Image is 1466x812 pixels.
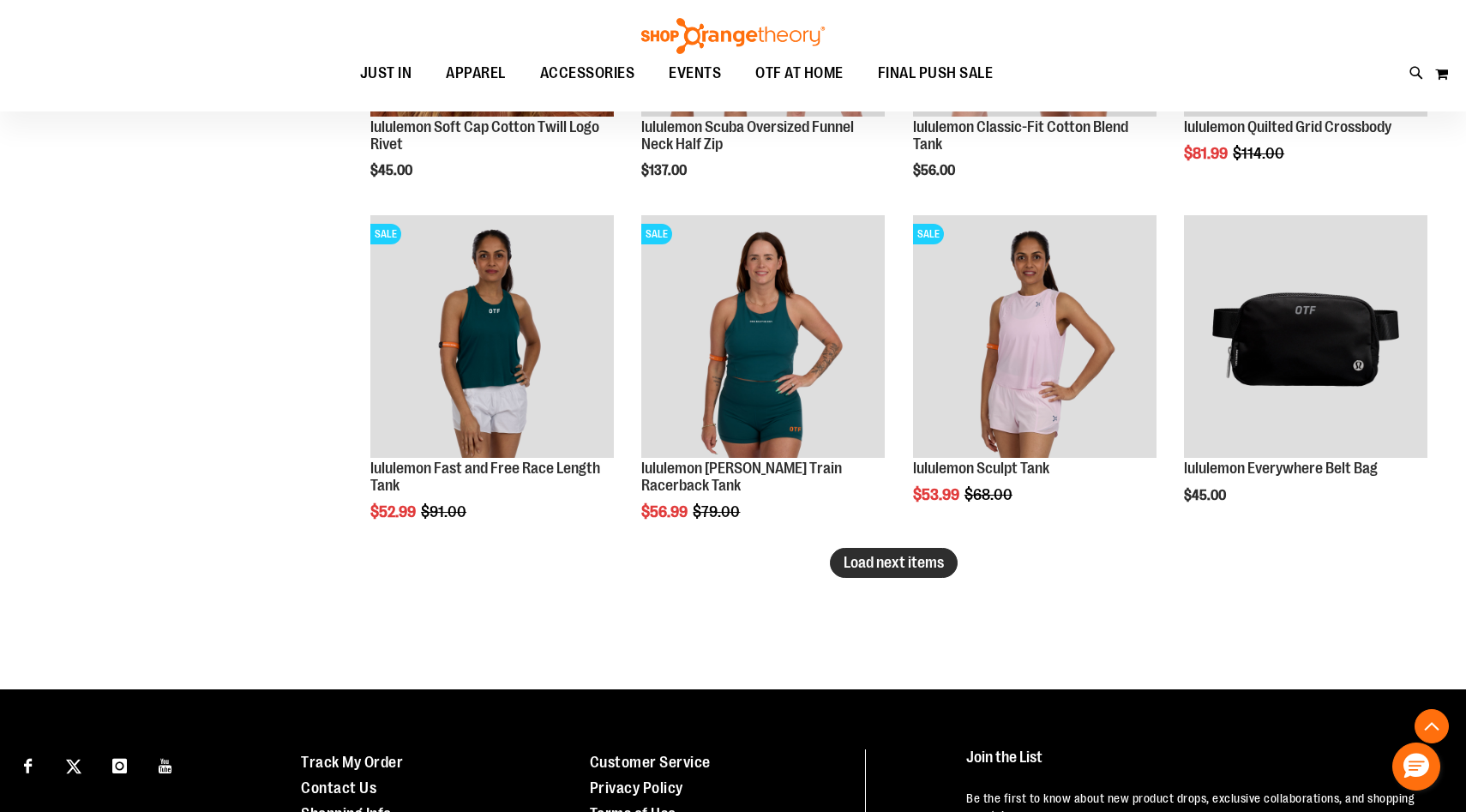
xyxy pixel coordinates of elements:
span: SALE [370,224,401,244]
a: Visit our Youtube page [151,749,181,779]
a: JUST IN [343,54,430,93]
span: OTF AT HOME [755,54,844,93]
span: Load next items [844,554,944,571]
a: Main Image of 1538347SALE [913,215,1157,461]
button: Load next items [830,548,958,578]
a: lululemon Everywhere Belt Bag [1184,215,1427,461]
span: $53.99 [913,486,962,503]
span: $45.00 [370,163,415,178]
a: Visit our X page [59,749,89,779]
span: APPAREL [446,54,506,93]
div: product [633,207,893,564]
a: lululemon Sculpt Tank [913,460,1049,477]
span: $91.00 [421,503,469,520]
button: Hello, have a question? Let’s chat. [1392,743,1440,791]
a: Track My Order [301,754,403,771]
img: Twitter [66,759,81,774]
a: Privacy Policy [590,779,683,797]
span: FINAL PUSH SALE [878,54,994,93]
a: APPAREL [429,54,523,93]
img: lululemon Wunder Train Racerback Tank [641,215,885,459]
a: Main view of 2024 August lululemon Fast and Free Race Length TankSALE [370,215,614,461]
span: $68.00 [964,486,1015,503]
img: lululemon Everywhere Belt Bag [1184,215,1427,459]
div: product [904,207,1165,548]
span: SALE [641,224,672,244]
span: $56.00 [913,163,958,178]
span: $114.00 [1233,145,1287,162]
a: lululemon Wunder Train Racerback TankSALE [641,215,885,461]
a: lululemon Soft Cap Cotton Twill Logo Rivet [370,118,599,153]
img: Shop Orangetheory [639,18,827,54]
a: lululemon [PERSON_NAME] Train Racerback Tank [641,460,842,494]
a: Visit our Facebook page [13,749,43,779]
a: OTF AT HOME [738,54,861,93]
a: EVENTS [652,54,738,93]
span: $79.00 [693,503,742,520]
a: FINAL PUSH SALE [861,54,1011,93]
a: lululemon Everywhere Belt Bag [1184,460,1378,477]
span: ACCESSORIES [540,54,635,93]
div: product [362,207,622,564]
a: lululemon Scuba Oversized Funnel Neck Half Zip [641,118,854,153]
a: Visit our Instagram page [105,749,135,779]
span: SALE [913,224,944,244]
a: lululemon Classic-Fit Cotton Blend Tank [913,118,1128,153]
span: JUST IN [360,54,412,93]
button: Back To Top [1415,709,1449,743]
div: product [1175,207,1436,548]
a: lululemon Fast and Free Race Length Tank [370,460,600,494]
span: $81.99 [1184,145,1230,162]
a: lululemon Quilted Grid Crossbody [1184,118,1391,135]
span: $137.00 [641,163,689,178]
a: Customer Service [590,754,711,771]
h4: Join the List [966,749,1429,781]
img: Main view of 2024 August lululemon Fast and Free Race Length Tank [370,215,614,459]
span: EVENTS [669,54,721,93]
span: $52.99 [370,503,418,520]
a: Contact Us [301,779,376,797]
span: $45.00 [1184,488,1229,503]
span: $56.99 [641,503,690,520]
img: Main Image of 1538347 [913,215,1157,459]
a: ACCESSORIES [523,54,652,93]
